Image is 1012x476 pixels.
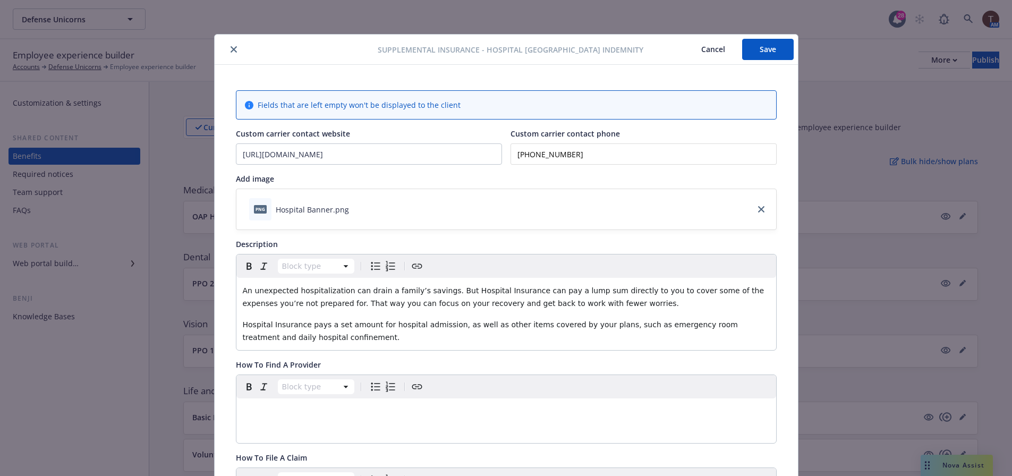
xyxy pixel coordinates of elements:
span: Description [236,239,278,249]
button: Numbered list [383,379,398,394]
span: An unexpected hospitalization can drain a family’s savings. But Hospital Insurance can pay a lump... [243,286,767,308]
span: Custom carrier contact phone [511,129,620,139]
button: Bulleted list [368,259,383,274]
span: Supplemental Insurance - Hospital [GEOGRAPHIC_DATA] Indemnity [378,44,643,55]
span: Hospital Insurance pays a set amount for hospital admission, as well as other items covered by yo... [243,320,741,342]
div: editable markdown [236,278,776,350]
button: Bold [242,259,257,274]
span: png [254,205,267,213]
button: Italic [257,379,271,394]
div: toggle group [368,379,398,394]
button: Bulleted list [368,379,383,394]
span: How To Find A Provider [236,360,321,370]
button: Block type [278,259,354,274]
button: Create link [410,259,424,274]
button: download file [353,204,362,215]
span: How To File A Claim [236,453,307,463]
button: Bold [242,379,257,394]
button: Cancel [684,39,742,60]
button: Italic [257,259,271,274]
div: Hospital Banner.png [276,204,349,215]
input: Add custom carrier contact website [236,144,501,164]
div: toggle group [368,259,398,274]
button: close [227,43,240,56]
span: Custom carrier contact website [236,129,350,139]
button: Numbered list [383,259,398,274]
span: Fields that are left empty won't be displayed to the client [258,99,461,110]
div: editable markdown [236,398,776,424]
button: Create link [410,379,424,394]
button: Save [742,39,794,60]
input: Add custom carrier contact phone [511,143,777,165]
span: Add image [236,174,274,184]
button: Block type [278,379,354,394]
a: close [755,203,768,216]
